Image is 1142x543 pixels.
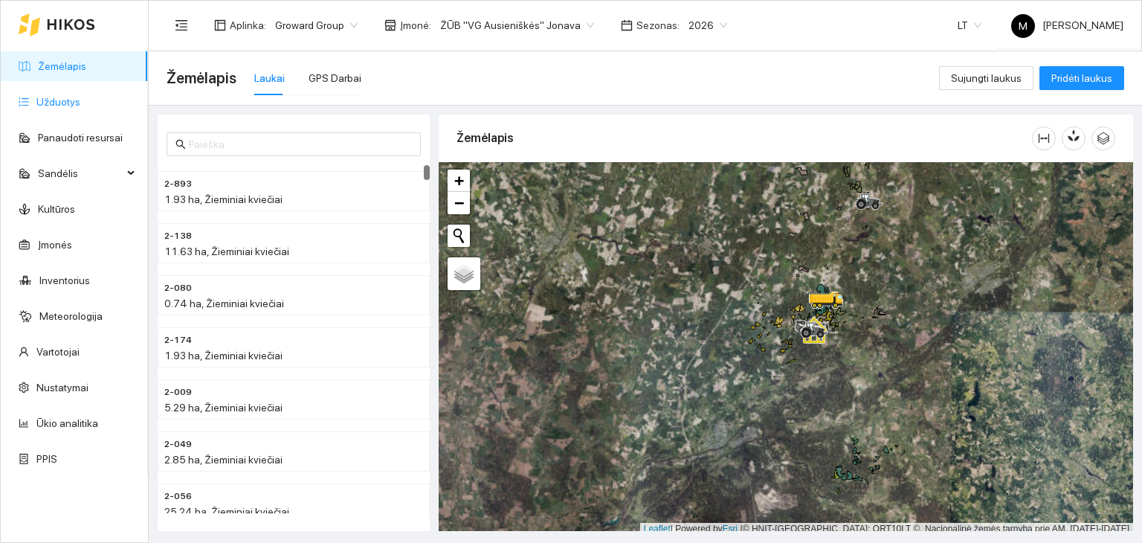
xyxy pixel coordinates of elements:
[36,453,57,465] a: PPIS
[457,117,1032,159] div: Žemėlapis
[39,274,90,286] a: Inventorius
[164,454,283,466] span: 2.85 ha, Žieminiai kviečiai
[167,66,236,90] span: Žemėlapis
[36,346,80,358] a: Vartotojai
[454,193,464,212] span: −
[254,70,285,86] div: Laukai
[164,333,192,347] span: 2-174
[621,19,633,31] span: calendar
[36,96,80,108] a: Užduotys
[1011,19,1123,31] span: [PERSON_NAME]
[164,385,192,399] span: 2-009
[164,193,283,205] span: 1.93 ha, Žieminiai kviečiai
[448,257,480,290] a: Layers
[214,19,226,31] span: layout
[38,132,123,144] a: Panaudoti resursai
[175,19,188,32] span: menu-fold
[1039,72,1124,84] a: Pridėti laukus
[1039,66,1124,90] button: Pridėti laukus
[164,229,192,243] span: 2-138
[189,136,412,152] input: Paieška
[167,10,196,40] button: menu-fold
[448,225,470,247] button: Initiate a new search
[164,350,283,362] span: 1.93 ha, Žieminiai kviečiai
[164,177,192,191] span: 2-893
[448,170,470,192] a: Zoom in
[400,17,431,33] span: Įmonė :
[1033,132,1055,144] span: column-width
[448,192,470,214] a: Zoom out
[454,171,464,190] span: +
[164,506,289,518] span: 25.24 ha, Žieminiai kviečiai
[175,139,186,150] span: search
[38,239,72,251] a: Įmonės
[644,524,671,534] a: Leaflet
[1051,70,1112,86] span: Pridėti laukus
[1032,126,1056,150] button: column-width
[39,310,103,322] a: Meteorologija
[723,524,738,534] a: Esri
[36,417,98,429] a: Ūkio analitika
[636,17,680,33] span: Sezonas :
[939,72,1033,84] a: Sujungti laukus
[38,158,123,188] span: Sandėlis
[164,281,192,295] span: 2-080
[688,14,727,36] span: 2026
[164,437,192,452] span: 2-049
[164,402,283,414] span: 5.29 ha, Žieminiai kviečiai
[939,66,1033,90] button: Sujungti laukus
[440,14,594,36] span: ŽŪB "VG Ausieniškės" Jonava
[384,19,396,31] span: shop
[309,70,361,86] div: GPS Darbai
[164,298,284,309] span: 0.74 ha, Žieminiai kviečiai
[741,524,743,534] span: |
[230,17,266,33] span: Aplinka :
[164,489,192,504] span: 2-056
[36,382,88,393] a: Nustatymai
[38,60,86,72] a: Žemėlapis
[951,70,1022,86] span: Sujungti laukus
[640,523,1133,536] div: | Powered by © HNIT-[GEOGRAPHIC_DATA]; ORT10LT ©, Nacionalinė žemės tarnyba prie AM, [DATE]-[DATE]
[958,14,981,36] span: LT
[38,203,75,215] a: Kultūros
[1019,14,1028,38] span: M
[164,245,289,257] span: 11.63 ha, Žieminiai kviečiai
[275,14,358,36] span: Groward Group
